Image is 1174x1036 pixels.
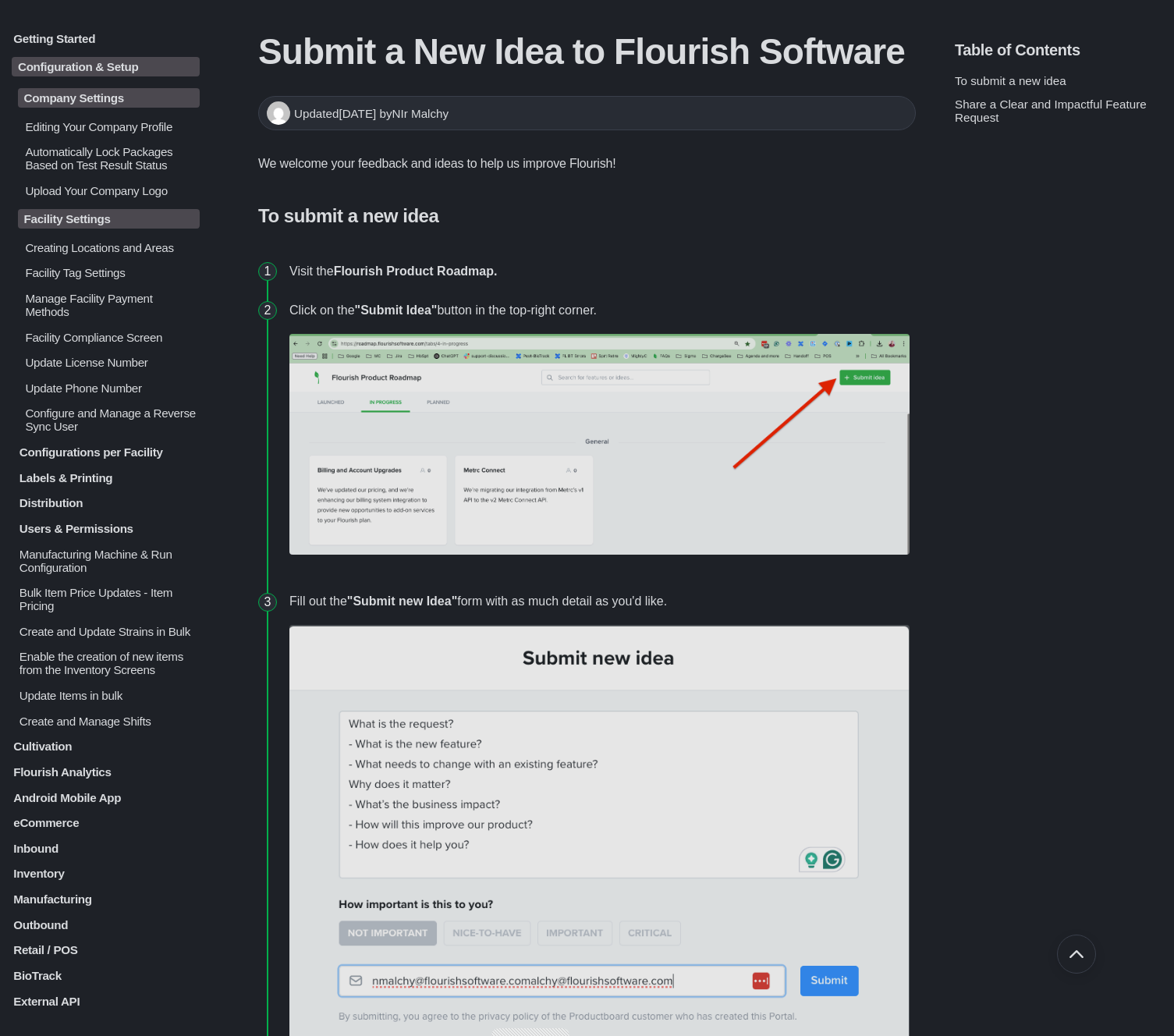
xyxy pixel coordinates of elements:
a: Update Phone Number [12,381,200,394]
a: Configure and Manage a Reverse Sync User [12,406,200,433]
a: Update Items in bulk [12,689,200,702]
h1: Submit a New Idea to Flourish Software [258,30,916,73]
span: NIr Malchy [392,107,449,120]
p: Create and Manage Shifts [18,714,200,727]
strong: . [494,264,497,278]
p: Labels & Printing [18,470,200,484]
a: Facility Settings [12,209,200,229]
a: Outbound [12,917,200,931]
p: Company Settings [18,88,200,108]
a: Cultivation [12,740,200,753]
a: Configurations per Facility [12,445,200,459]
a: Create and Manage Shifts [12,714,200,727]
a: Manufacturing Machine & Run Configuration [12,547,200,573]
p: Editing Your Company Profile [23,119,200,133]
p: Distribution [18,496,200,509]
strong: "Submit Idea" [355,303,438,317]
p: We welcome your feedback and ideas to help us improve Flourish! [258,154,916,174]
section: Table of Contents [955,16,1162,1013]
a: Update License Number [12,356,200,369]
p: Upload Your Company Logo [23,183,200,197]
a: To submit a new idea [955,74,1066,87]
p: Update Items in bulk [18,689,200,702]
time: [DATE] [339,107,376,120]
p: Users & Permissions [18,522,200,535]
a: Facility Tag Settings [12,266,200,279]
a: Create and Update Strains in Bulk [12,624,200,637]
span: by [379,107,449,120]
a: Manufacturing [12,892,200,906]
a: Upload Your Company Logo [12,183,200,197]
a: eCommerce [12,816,200,829]
button: Go back to top of document [1057,935,1096,974]
p: Automatically Lock Packages Based on Test Result Status [23,145,200,172]
a: Inventory [12,867,200,880]
a: Manage Facility Payment Methods [12,292,200,318]
a: Flourish Product Roadmap [334,264,494,278]
a: Labels & Printing [12,470,200,484]
p: Update Phone Number [23,381,200,394]
p: Manage Facility Payment Methods [23,292,200,318]
li: Visit the [283,252,916,291]
a: Automatically Lock Packages Based on Test Result Status [12,145,200,172]
a: Flourish Analytics [12,765,200,779]
img: screenshot-2025-04-15-at-5-08-18-pm.png [289,334,910,555]
p: Configurations per Facility [18,445,200,459]
a: Configuration & Setup [12,57,200,76]
h4: To submit a new idea [258,205,916,227]
img: NIr Malchy [267,101,290,125]
p: Creating Locations and Areas [23,240,200,254]
p: Update License Number [23,356,200,369]
p: Facility Settings [18,209,200,229]
a: Bulk Item Price Updates - Item Pricing [12,586,200,612]
a: Distribution [12,496,200,509]
a: Editing Your Company Profile [12,119,200,133]
p: Enable the creation of new items from the Inventory Screens [18,650,200,676]
a: External API [12,994,200,1007]
h5: Table of Contents [955,41,1162,59]
a: Share a Clear and Impactful Feature Request [955,98,1147,124]
a: Company Settings [12,88,200,108]
a: Retail / POS [12,943,200,956]
a: Facility Compliance Screen [12,330,200,343]
p: Manufacturing Machine & Run Configuration [18,547,200,573]
a: Users & Permissions [12,522,200,535]
a: Getting Started [12,31,200,44]
a: Android Mobile App [12,790,200,804]
a: Creating Locations and Areas [12,240,200,254]
a: BioTrack [12,969,200,982]
span: Updated [294,107,379,120]
p: Bulk Item Price Updates - Item Pricing [18,586,200,612]
strong: "Submit new Idea" [347,594,457,608]
a: Inbound [12,841,200,854]
p: Configure and Manage a Reverse Sync User [23,406,200,433]
p: Facility Compliance Screen [23,330,200,343]
li: Click on the button in the top-right corner. [283,291,916,582]
p: Create and Update Strains in Bulk [18,624,200,637]
p: Facility Tag Settings [23,266,200,279]
a: Enable the creation of new items from the Inventory Screens [12,650,200,676]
